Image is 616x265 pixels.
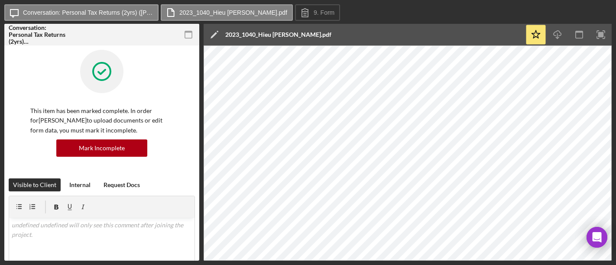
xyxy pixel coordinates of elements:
label: 9. Form [314,9,334,16]
div: Conversation: Personal Tax Returns (2yrs) ([PERSON_NAME]) [9,24,69,45]
label: Conversation: Personal Tax Returns (2yrs) ([PERSON_NAME]) [23,9,153,16]
div: Mark Incomplete [79,139,125,157]
div: Request Docs [104,178,140,191]
button: Request Docs [99,178,144,191]
div: Internal [69,178,91,191]
button: Internal [65,178,95,191]
label: 2023_1040_Hieu [PERSON_NAME].pdf [179,9,287,16]
button: 9. Form [295,4,340,21]
p: This item has been marked complete. In order for [PERSON_NAME] to upload documents or edit form d... [30,106,173,135]
button: 2023_1040_Hieu [PERSON_NAME].pdf [161,4,293,21]
div: 2023_1040_Hieu [PERSON_NAME].pdf [225,31,331,38]
div: Visible to Client [13,178,56,191]
div: Open Intercom Messenger [587,227,607,248]
button: Conversation: Personal Tax Returns (2yrs) ([PERSON_NAME]) [4,4,159,21]
button: Visible to Client [9,178,61,191]
button: Mark Incomplete [56,139,147,157]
